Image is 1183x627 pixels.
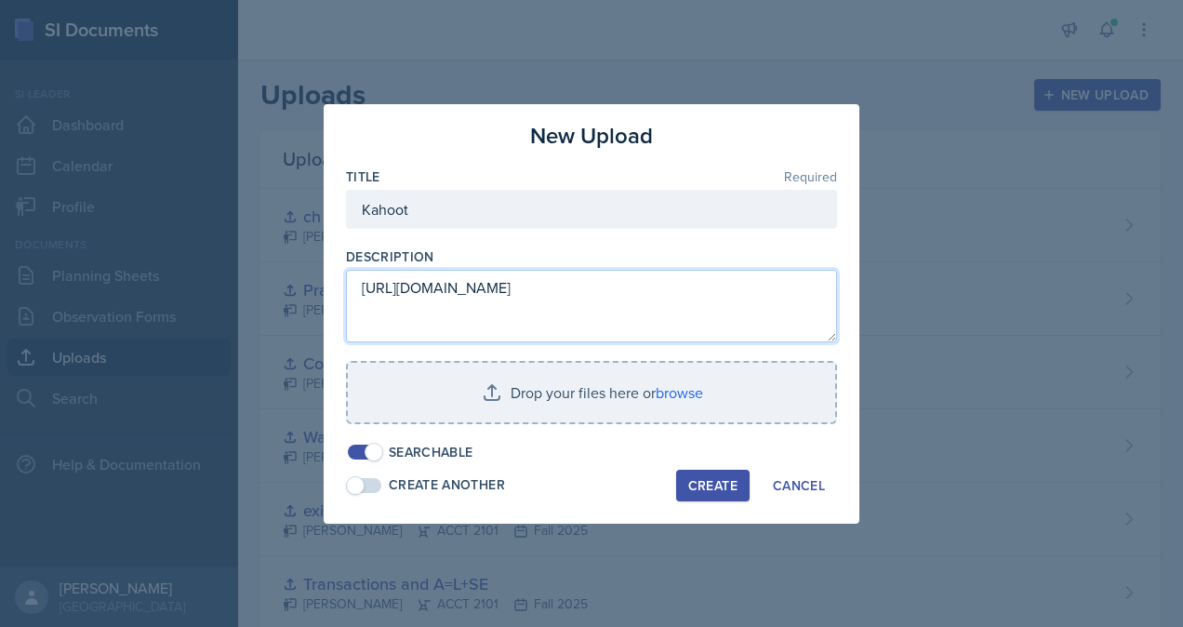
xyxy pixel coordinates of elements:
[346,247,434,266] label: Description
[389,443,473,462] div: Searchable
[773,478,825,493] div: Cancel
[784,170,837,183] span: Required
[389,475,505,495] div: Create Another
[676,470,750,501] button: Create
[688,478,738,493] div: Create
[761,470,837,501] button: Cancel
[530,119,653,153] h3: New Upload
[346,167,380,186] label: Title
[346,190,837,229] input: Enter title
